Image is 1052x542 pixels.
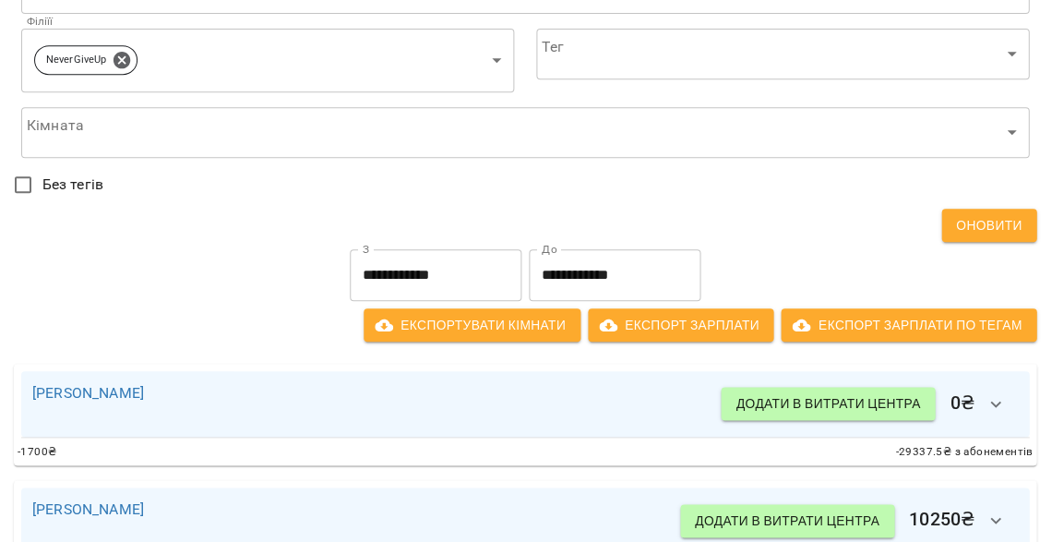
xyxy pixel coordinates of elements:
span: Без тегів [42,174,103,196]
span: Додати в витрати центра [695,510,879,532]
button: Експортувати кімнати [364,308,580,342]
span: -29337.5 ₴ з абонементів [895,443,1033,462]
div: ​ [536,29,1029,80]
span: Додати в витрати центра [735,392,920,415]
button: Додати в витрати центра [680,504,894,537]
a: [PERSON_NAME] [32,384,144,402]
span: Експорт Зарплати [603,314,759,336]
span: Оновити [956,214,1022,236]
div: NeverGiveUp [34,45,137,75]
div: NeverGiveUp [21,29,514,92]
div: ​ [21,107,1029,159]
span: Експорт Зарплати по тегам [795,314,1022,336]
button: Експорт Зарплати [588,308,774,342]
p: NeverGiveUp [46,53,106,68]
h6: 0 ₴ [721,382,1018,427]
span: Експортувати кімнати [378,314,566,336]
span: -1700 ₴ [18,443,56,462]
button: Оновити [941,209,1036,242]
a: [PERSON_NAME] [32,500,144,518]
button: Експорт Зарплати по тегам [781,308,1036,342]
button: Додати в витрати центра [721,387,935,420]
